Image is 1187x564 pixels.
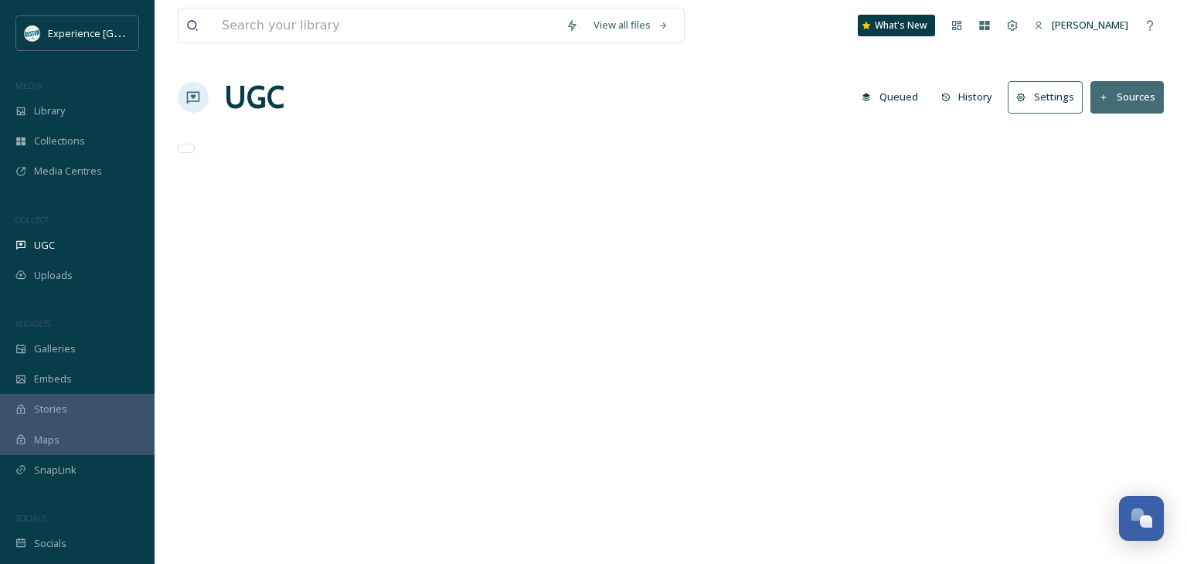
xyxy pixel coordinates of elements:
button: History [934,82,1001,112]
img: 24IZHUKKFBA4HCESFN4PRDEIEY.avif [25,25,40,41]
span: [PERSON_NAME] [1052,18,1128,32]
button: Queued [854,82,926,112]
a: [PERSON_NAME] [1026,10,1136,40]
input: Search your library [214,8,558,42]
button: Open Chat [1119,496,1164,541]
span: Embeds [34,372,72,386]
a: Queued [854,82,934,112]
span: Collections [34,134,85,148]
a: Settings [1008,81,1090,113]
span: Socials [34,536,66,551]
span: Library [34,104,65,118]
span: COLLECT [15,214,49,226]
span: SOCIALS [15,512,46,524]
a: UGC [224,74,284,121]
span: Stories [34,402,67,416]
span: Galleries [34,341,76,356]
span: Maps [34,433,60,447]
a: History [934,82,1008,112]
span: UGC [34,238,55,253]
span: Experience [GEOGRAPHIC_DATA] [48,25,201,40]
span: WIDGETS [15,318,51,329]
span: SnapLink [34,463,77,477]
span: Media Centres [34,164,102,178]
a: What's New [858,15,935,36]
button: Sources [1090,81,1164,113]
button: Settings [1008,81,1083,113]
span: MEDIA [15,80,43,91]
span: Uploads [34,268,73,283]
a: View all files [586,10,676,40]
